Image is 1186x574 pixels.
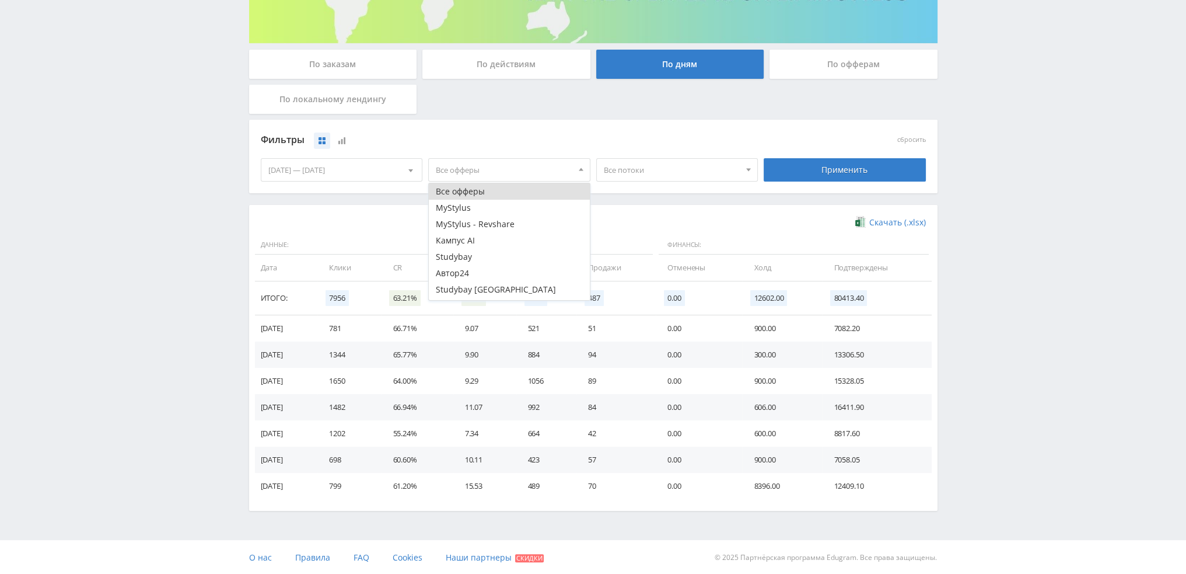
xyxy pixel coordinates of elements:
td: 94 [576,342,656,368]
td: 7058.05 [822,447,931,473]
td: 0.00 [656,315,742,342]
td: 0.00 [656,473,742,499]
td: 9.29 [453,368,516,394]
td: 900.00 [742,447,822,473]
span: Скачать (.xlsx) [869,218,926,227]
td: 992 [516,394,577,420]
td: 70 [576,473,656,499]
td: 1202 [317,420,381,447]
button: Кампус AI [429,232,590,249]
span: Данные: [255,235,513,255]
td: 423 [516,447,577,473]
td: 7.34 [453,420,516,447]
span: Все офферы [436,159,572,181]
td: 51 [576,315,656,342]
td: Клики [317,255,381,281]
span: 0.00 [664,290,684,306]
td: Дата [255,255,318,281]
td: [DATE] [255,342,318,368]
span: 12602.00 [750,290,787,306]
td: 55.24% [381,420,453,447]
div: По дням [596,50,764,79]
td: 300.00 [742,342,822,368]
td: 7082.20 [822,315,931,342]
div: Фильтры [261,131,758,149]
button: Автор24 [429,265,590,281]
span: Скидки [515,554,544,562]
td: 42 [576,420,656,447]
button: Все офферы [429,183,590,200]
td: Холд [742,255,822,281]
td: [DATE] [255,394,318,420]
td: 8817.60 [822,420,931,447]
button: Study AI (RevShare) [429,298,590,314]
div: По действиям [422,50,590,79]
button: MyStylus [429,200,590,216]
td: 799 [317,473,381,499]
td: 12409.10 [822,473,931,499]
button: Studybay [429,249,590,265]
span: 7956 [326,290,348,306]
td: 8396.00 [742,473,822,499]
a: Скачать (.xlsx) [855,217,925,228]
td: 64.00% [381,368,453,394]
td: [DATE] [255,420,318,447]
td: 1344 [317,342,381,368]
button: сбросить [897,136,926,144]
button: Studybay [GEOGRAPHIC_DATA] [429,281,590,298]
span: Наши партнеры [446,552,512,563]
td: 9.90 [453,342,516,368]
td: 884 [516,342,577,368]
td: 16411.90 [822,394,931,420]
td: 1056 [516,368,577,394]
td: 84 [576,394,656,420]
td: 13306.50 [822,342,931,368]
td: 0.00 [656,342,742,368]
td: 0.00 [656,368,742,394]
td: 89 [576,368,656,394]
td: 60.60% [381,447,453,473]
td: 781 [317,315,381,342]
td: 698 [317,447,381,473]
td: 0.00 [656,447,742,473]
td: Продажи [576,255,656,281]
td: 900.00 [742,368,822,394]
td: [DATE] [255,473,318,499]
td: 10.11 [453,447,516,473]
td: [DATE] [255,368,318,394]
span: 63.21% [389,290,420,306]
td: 66.94% [381,394,453,420]
td: 11.07 [453,394,516,420]
img: xlsx [855,216,865,228]
span: О нас [249,552,272,563]
span: Правила [295,552,330,563]
td: 65.77% [381,342,453,368]
div: [DATE] — [DATE] [261,159,422,181]
td: Отменены [656,255,742,281]
span: 80413.40 [830,290,867,306]
span: Все потоки [604,159,740,181]
td: 15328.05 [822,368,931,394]
td: Итого: [255,281,318,315]
td: CR [381,255,453,281]
td: 15.53 [453,473,516,499]
button: MyStylus - Revshare [429,216,590,232]
span: 487 [585,290,604,306]
td: 900.00 [742,315,822,342]
td: Подтверждены [822,255,931,281]
span: Финансы: [659,235,928,255]
div: По заказам [249,50,417,79]
span: Cookies [393,552,422,563]
span: FAQ [354,552,369,563]
td: 489 [516,473,577,499]
td: 61.20% [381,473,453,499]
td: 66.71% [381,315,453,342]
div: По офферам [769,50,937,79]
td: 0.00 [656,420,742,447]
td: 600.00 [742,420,822,447]
td: 606.00 [742,394,822,420]
td: 1482 [317,394,381,420]
td: 0.00 [656,394,742,420]
td: [DATE] [255,315,318,342]
td: 1650 [317,368,381,394]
